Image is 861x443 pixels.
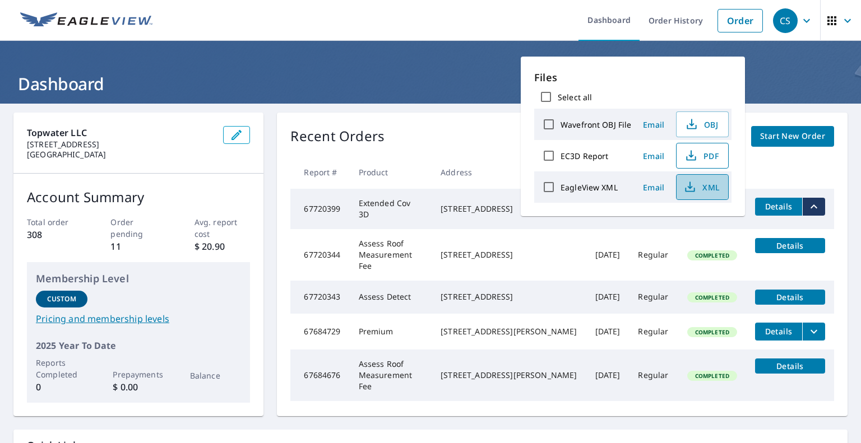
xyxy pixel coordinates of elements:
[350,349,432,401] td: Assess Roof Measurement Fee
[586,281,629,314] td: [DATE]
[636,116,672,133] button: Email
[762,240,818,251] span: Details
[36,380,87,394] p: 0
[688,372,736,380] span: Completed
[290,189,349,229] td: 67720399
[27,187,250,207] p: Account Summary
[688,293,736,301] span: Completed
[629,349,678,401] td: Regular
[755,358,825,374] button: detailsBtn-67684676
[629,281,678,314] td: Regular
[558,92,592,102] label: Select all
[36,339,241,352] p: 2025 Year To Date
[688,328,736,336] span: Completed
[629,314,678,349] td: Regular
[636,147,672,165] button: Email
[113,369,164,380] p: Prepayments
[27,139,214,150] p: [STREET_ADDRESS]
[47,294,76,304] p: Custom
[561,182,618,193] label: EagleView XML
[762,292,818,302] span: Details
[441,291,577,302] div: [STREET_ADDRESS]
[640,182,667,193] span: Email
[762,201,795,212] span: Details
[586,314,629,349] td: [DATE]
[36,271,241,286] p: Membership Level
[290,126,385,147] p: Recent Orders
[688,251,736,259] span: Completed
[350,156,432,189] th: Product
[629,229,678,281] td: Regular
[534,70,732,85] p: Files
[755,323,802,341] button: detailsBtn-67684729
[640,151,667,161] span: Email
[36,357,87,380] p: Reports Completed
[683,118,719,131] span: OBJ
[441,203,577,214] div: [STREET_ADDRESS]
[683,149,719,162] span: PDF
[290,229,349,281] td: 67720344
[561,151,608,161] label: EC3D Report
[195,240,251,253] p: $ 20.90
[27,228,83,241] p: 308
[350,281,432,314] td: Assess Detect
[640,119,667,130] span: Email
[350,189,432,229] td: Extended Cov 3D
[290,349,349,401] td: 67684676
[113,380,164,394] p: $ 0.00
[27,216,83,228] p: Total order
[290,314,349,349] td: 67684729
[36,312,241,325] a: Pricing and membership levels
[762,361,818,371] span: Details
[676,143,729,169] button: PDF
[586,229,629,281] td: [DATE]
[802,198,825,216] button: filesDropdownBtn-67720399
[27,126,214,139] p: Topwater LLC
[755,290,825,305] button: detailsBtn-67720343
[110,240,166,253] p: 11
[20,12,152,29] img: EV Logo
[586,349,629,401] td: [DATE]
[762,326,795,337] span: Details
[751,126,834,147] a: Start New Order
[676,111,729,137] button: OBJ
[441,249,577,260] div: [STREET_ADDRESS]
[755,198,802,216] button: detailsBtn-67720399
[683,180,719,194] span: XML
[350,314,432,349] td: Premium
[636,179,672,196] button: Email
[760,129,825,143] span: Start New Order
[717,9,763,32] a: Order
[773,8,798,33] div: CS
[13,72,848,95] h1: Dashboard
[350,229,432,281] td: Assess Roof Measurement Fee
[27,150,214,160] p: [GEOGRAPHIC_DATA]
[110,216,166,240] p: Order pending
[190,370,242,381] p: Balance
[290,156,349,189] th: Report #
[432,156,586,189] th: Address
[195,216,251,240] p: Avg. report cost
[802,323,825,341] button: filesDropdownBtn-67684729
[290,281,349,314] td: 67720343
[755,238,825,253] button: detailsBtn-67720344
[676,174,729,200] button: XML
[441,326,577,337] div: [STREET_ADDRESS][PERSON_NAME]
[561,119,631,130] label: Wavefront OBJ File
[441,370,577,381] div: [STREET_ADDRESS][PERSON_NAME]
